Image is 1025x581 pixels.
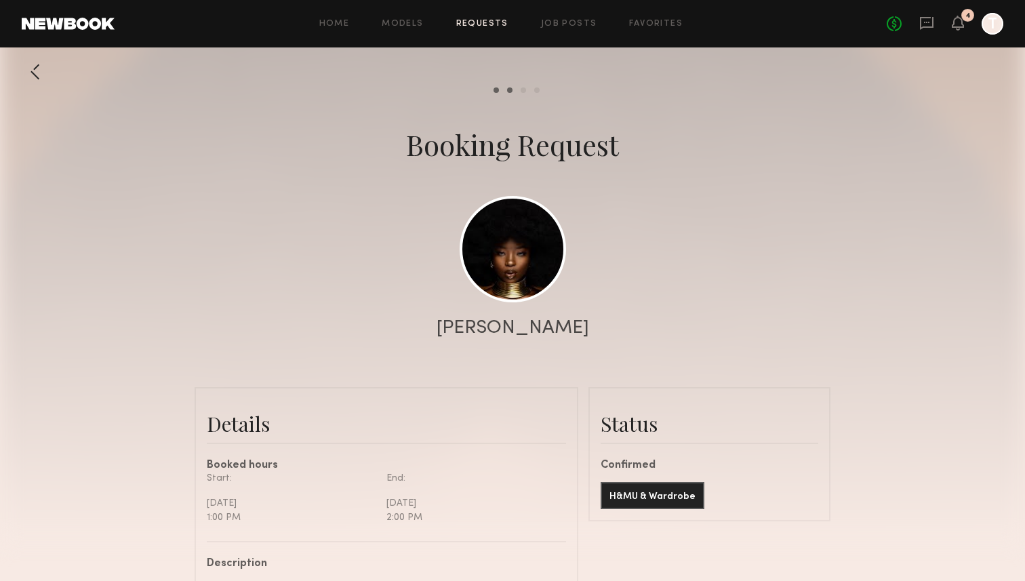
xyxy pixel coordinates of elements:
[207,496,376,510] div: [DATE]
[207,559,556,569] div: Description
[456,20,508,28] a: Requests
[541,20,597,28] a: Job Posts
[207,410,566,437] div: Details
[437,319,589,338] div: [PERSON_NAME]
[382,20,423,28] a: Models
[629,20,683,28] a: Favorites
[601,460,818,471] div: Confirmed
[601,482,704,509] button: H&MU & Wardrobe
[386,510,556,525] div: 2:00 PM
[386,471,556,485] div: End:
[386,496,556,510] div: [DATE]
[965,12,971,20] div: 4
[406,125,619,163] div: Booking Request
[982,13,1003,35] a: T
[319,20,350,28] a: Home
[601,410,818,437] div: Status
[207,471,376,485] div: Start:
[207,510,376,525] div: 1:00 PM
[207,460,566,471] div: Booked hours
